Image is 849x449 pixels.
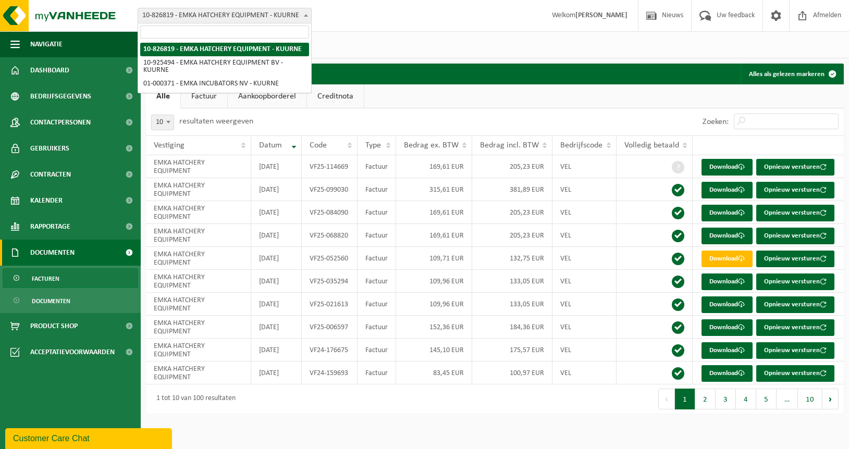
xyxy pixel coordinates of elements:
td: Factuur [358,293,397,316]
td: 132,75 EUR [472,247,552,270]
a: Download [702,182,753,198]
span: Contactpersonen [30,109,91,135]
td: VEL [552,316,617,339]
td: 315,61 EUR [396,178,472,201]
td: VEL [552,270,617,293]
td: VF25-006597 [302,316,358,339]
button: Opnieuw versturen [756,205,834,221]
td: EMKA HATCHERY EQUIPMENT [146,339,251,361]
div: 1 tot 10 van 100 resultaten [151,390,236,408]
td: VEL [552,361,617,384]
td: 184,36 EUR [472,316,552,339]
iframe: chat widget [5,426,174,449]
a: Download [702,296,753,313]
span: Documenten [30,240,75,266]
td: Factuur [358,270,397,293]
td: EMKA HATCHERY EQUIPMENT [146,316,251,339]
td: Factuur [358,316,397,339]
a: Download [702,251,753,267]
a: Facturen [3,268,138,288]
td: VEL [552,339,617,361]
td: VF25-099030 [302,178,358,201]
td: VEL [552,224,617,247]
td: 145,10 EUR [396,339,472,361]
button: Alles als gelezen markeren [741,64,843,84]
td: 109,71 EUR [396,247,472,270]
td: VF25-021613 [302,293,358,316]
td: Factuur [358,155,397,178]
span: 10 [151,115,174,130]
td: VF25-035294 [302,270,358,293]
li: 10-826819 - EMKA HATCHERY EQUIPMENT - KUURNE [140,43,309,56]
strong: [PERSON_NAME] [575,11,627,19]
td: EMKA HATCHERY EQUIPMENT [146,293,251,316]
a: Factuur [181,84,227,108]
span: Gebruikers [30,135,69,161]
label: Zoeken: [703,118,729,126]
span: 10-826819 - EMKA HATCHERY EQUIPMENT - KUURNE [138,8,311,23]
button: 4 [736,389,756,409]
td: Factuur [358,178,397,201]
span: … [777,389,798,409]
a: Download [702,273,753,290]
span: Bedrijfsgegevens [30,83,91,109]
td: 109,96 EUR [396,270,472,293]
td: VEL [552,247,617,270]
button: Opnieuw versturen [756,182,834,198]
span: Type [365,141,381,149]
button: Opnieuw versturen [756,228,834,244]
a: Download [702,228,753,244]
td: EMKA HATCHERY EQUIPMENT [146,178,251,201]
td: 169,61 EUR [396,201,472,224]
td: EMKA HATCHERY EQUIPMENT [146,201,251,224]
td: [DATE] [251,316,302,339]
button: Opnieuw versturen [756,342,834,359]
td: 381,89 EUR [472,178,552,201]
td: VEL [552,155,617,178]
td: 152,36 EUR [396,316,472,339]
span: Facturen [32,269,59,289]
span: Dashboard [30,57,69,83]
td: [DATE] [251,339,302,361]
a: Download [702,159,753,176]
td: EMKA HATCHERY EQUIPMENT [146,270,251,293]
span: Contracten [30,161,71,188]
td: Factuur [358,247,397,270]
td: Factuur [358,224,397,247]
li: 01-000371 - EMKA INCUBATORS NV - KUURNE [140,77,309,91]
span: Vestiging [154,141,184,149]
a: Download [702,342,753,359]
a: Aankoopborderel [228,84,306,108]
td: VF24-159693 [302,361,358,384]
a: Creditnota [307,84,364,108]
td: [DATE] [251,293,302,316]
td: Factuur [358,361,397,384]
td: 133,05 EUR [472,293,552,316]
button: Previous [658,389,675,409]
td: [DATE] [251,361,302,384]
button: 3 [716,389,736,409]
span: Bedrag ex. BTW [404,141,459,149]
td: [DATE] [251,201,302,224]
button: 1 [675,389,695,409]
a: Download [702,205,753,221]
span: Bedrag incl. BTW [480,141,539,149]
td: Factuur [358,339,397,361]
a: Alle [146,84,180,108]
td: 205,23 EUR [472,155,552,178]
td: [DATE] [251,155,302,178]
td: 169,61 EUR [396,224,472,247]
td: EMKA HATCHERY EQUIPMENT [146,247,251,270]
span: Acceptatievoorwaarden [30,339,115,365]
td: VF24-176675 [302,339,358,361]
button: Opnieuw versturen [756,365,834,382]
td: 133,05 EUR [472,270,552,293]
button: Opnieuw versturen [756,273,834,290]
td: 109,96 EUR [396,293,472,316]
span: Code [310,141,327,149]
td: 169,61 EUR [396,155,472,178]
a: Download [702,319,753,336]
span: Kalender [30,188,63,214]
td: VEL [552,178,617,201]
td: VEL [552,201,617,224]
